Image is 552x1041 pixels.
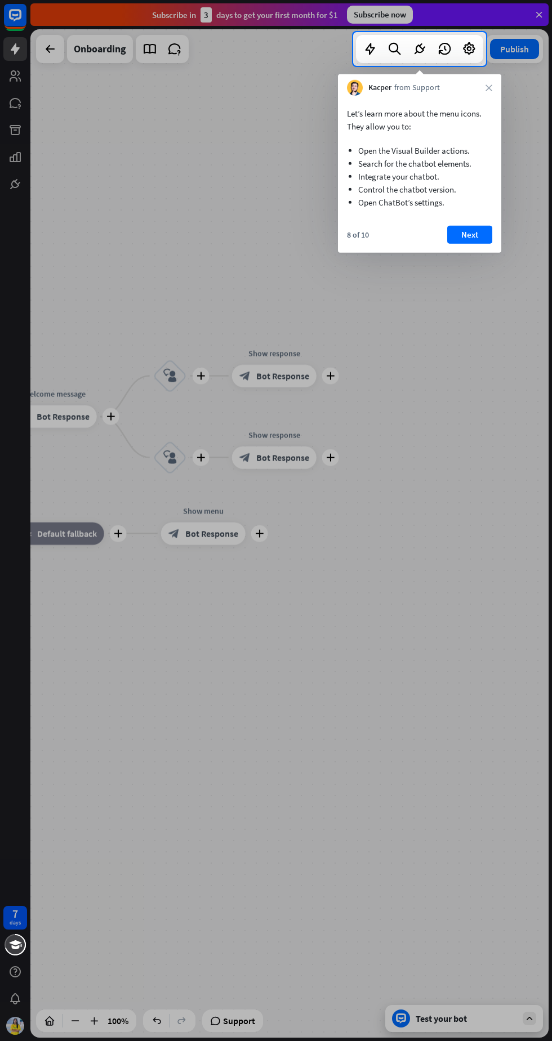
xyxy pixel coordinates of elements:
[358,196,481,209] li: Open ChatBot’s settings.
[9,5,43,38] button: Open LiveChat chat widget
[358,157,481,170] li: Search for the chatbot elements.
[447,226,492,244] button: Next
[347,230,369,240] div: 8 of 10
[347,107,492,133] p: Let’s learn more about the menu icons. They allow you to:
[358,170,481,183] li: Integrate your chatbot.
[358,144,481,157] li: Open the Visual Builder actions.
[486,84,492,91] i: close
[394,82,440,93] span: from Support
[358,183,481,196] li: Control the chatbot version.
[368,82,391,93] span: Kacper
